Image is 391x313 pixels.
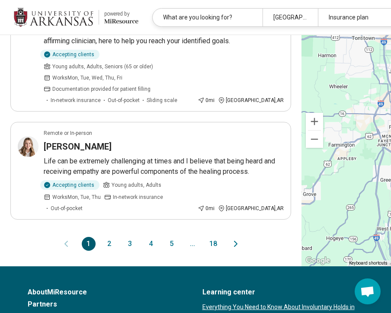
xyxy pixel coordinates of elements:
a: Partners [28,299,142,310]
img: Google [304,255,332,266]
button: 2 [103,237,116,251]
div: 0 mi [198,96,215,104]
span: Works Mon, Tue, Wed, Thu, Fri [52,74,122,82]
p: I am located off of the downtown [GEOGRAPHIC_DATA]. I am an open and affirming clinician, here to... [44,26,284,46]
a: Learning center [202,287,362,297]
p: Life can be extremely challenging at times and I believe that being heard and receiving empathy a... [44,156,284,177]
span: Out-of-pocket [108,96,140,104]
button: Keyboard shortcuts [349,260,388,266]
button: 5 [165,237,179,251]
div: [GEOGRAPHIC_DATA] , AR [218,96,284,104]
button: Next page [231,237,241,251]
button: 4 [144,237,158,251]
a: University of Arkansaspowered by [14,7,138,28]
a: Open this area in Google Maps (opens a new window) [304,255,332,266]
div: [GEOGRAPHIC_DATA], [GEOGRAPHIC_DATA] [263,9,317,26]
button: 1 [82,237,96,251]
p: Remote or In-person [44,129,92,137]
button: 3 [123,237,137,251]
span: ... [186,237,199,251]
h3: [PERSON_NAME] [44,141,112,153]
div: Accepting clients [40,180,99,190]
div: What are you looking for? [153,9,263,26]
div: 0 mi [198,204,215,212]
a: AboutMiResource [28,287,142,297]
span: Works Mon, Tue, Thu [52,193,101,201]
span: Sliding scale [147,96,177,104]
div: powered by [104,10,138,18]
span: In-network insurance [51,96,101,104]
button: Previous page [61,237,71,251]
span: Young adults, Adults, Seniors (65 or older) [52,63,153,70]
span: Out-of-pocket [51,204,83,212]
button: Zoom out [306,131,323,148]
button: 18 [206,237,220,251]
button: Zoom in [306,113,323,130]
span: In-network insurance [113,193,163,201]
span: Young adults, Adults [112,181,161,189]
div: Accepting clients [40,50,99,59]
a: Open chat [355,278,381,304]
div: [GEOGRAPHIC_DATA] , AR [218,204,284,212]
img: University of Arkansas [14,7,93,28]
span: Documentation provided for patient filling [52,85,151,93]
